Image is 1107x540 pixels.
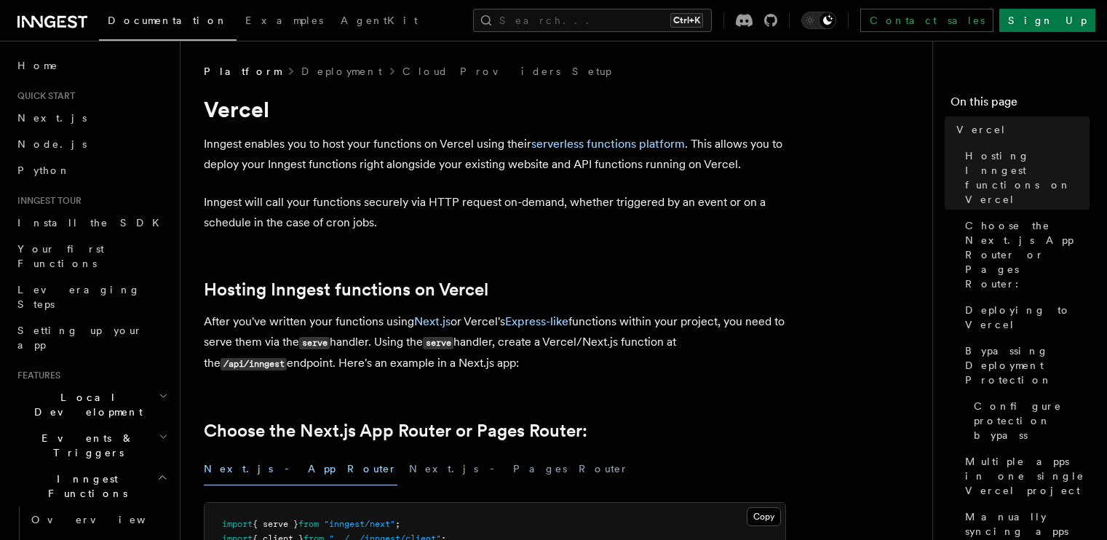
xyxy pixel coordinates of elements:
span: AgentKit [341,15,418,26]
a: AgentKit [332,4,426,39]
code: /api/inngest [221,358,287,370]
p: Inngest enables you to host your functions on Vercel using their . This allows you to deploy your... [204,134,786,175]
kbd: Ctrl+K [670,13,703,28]
span: { serve } [253,519,298,529]
span: Deploying to Vercel [965,303,1090,332]
span: Install the SDK [17,217,168,229]
a: Deployment [301,64,382,79]
span: Setting up your app [17,325,143,351]
span: Quick start [12,90,75,102]
a: Deploying to Vercel [959,297,1090,338]
span: Bypassing Deployment Protection [965,344,1090,387]
a: Next.js [414,314,451,328]
button: Next.js - App Router [204,453,397,485]
a: Overview [25,507,171,533]
span: Overview [31,514,181,525]
p: After you've written your functions using or Vercel's functions within your project, you need to ... [204,311,786,374]
a: Sign Up [999,9,1095,32]
span: from [298,519,319,529]
span: Local Development [12,390,159,419]
a: Home [12,52,171,79]
code: serve [423,337,453,349]
span: Inngest Functions [12,472,157,501]
span: Leveraging Steps [17,284,140,310]
a: Node.js [12,131,171,157]
span: Platform [204,64,281,79]
h1: Vercel [204,96,786,122]
a: Configure protection bypass [968,393,1090,448]
a: Express-like [505,314,568,328]
span: Node.js [17,138,87,150]
a: Leveraging Steps [12,277,171,317]
a: Examples [237,4,332,39]
span: Python [17,164,71,176]
button: Events & Triggers [12,425,171,466]
span: Configure protection bypass [974,399,1090,442]
span: Your first Functions [17,243,104,269]
span: Next.js [17,112,87,124]
span: Manually syncing apps [965,509,1090,539]
a: Choose the Next.js App Router or Pages Router: [204,421,587,441]
span: Documentation [108,15,228,26]
code: serve [299,337,330,349]
span: Inngest tour [12,195,82,207]
button: Local Development [12,384,171,425]
h4: On this page [951,93,1090,116]
span: Examples [245,15,323,26]
a: Setting up your app [12,317,171,358]
span: Hosting Inngest functions on Vercel [965,148,1090,207]
a: Documentation [99,4,237,41]
a: Cloud Providers Setup [402,64,611,79]
button: Toggle dark mode [801,12,836,29]
span: Home [17,58,58,73]
span: ; [395,519,400,529]
a: Your first Functions [12,236,171,277]
a: Python [12,157,171,183]
span: import [222,519,253,529]
a: Install the SDK [12,210,171,236]
a: Hosting Inngest functions on Vercel [204,279,488,300]
span: Multiple apps in one single Vercel project [965,454,1090,498]
a: Bypassing Deployment Protection [959,338,1090,393]
a: serverless functions platform [531,137,685,151]
a: Contact sales [860,9,993,32]
button: Inngest Functions [12,466,171,507]
a: Hosting Inngest functions on Vercel [959,143,1090,213]
a: Multiple apps in one single Vercel project [959,448,1090,504]
span: "inngest/next" [324,519,395,529]
button: Copy [747,507,781,526]
button: Search...Ctrl+K [473,9,712,32]
button: Next.js - Pages Router [409,453,629,485]
a: Choose the Next.js App Router or Pages Router: [959,213,1090,297]
span: Choose the Next.js App Router or Pages Router: [965,218,1090,291]
a: Next.js [12,105,171,131]
a: Vercel [951,116,1090,143]
span: Vercel [956,122,1007,137]
p: Inngest will call your functions securely via HTTP request on-demand, whether triggered by an eve... [204,192,786,233]
span: Events & Triggers [12,431,159,460]
span: Features [12,370,60,381]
